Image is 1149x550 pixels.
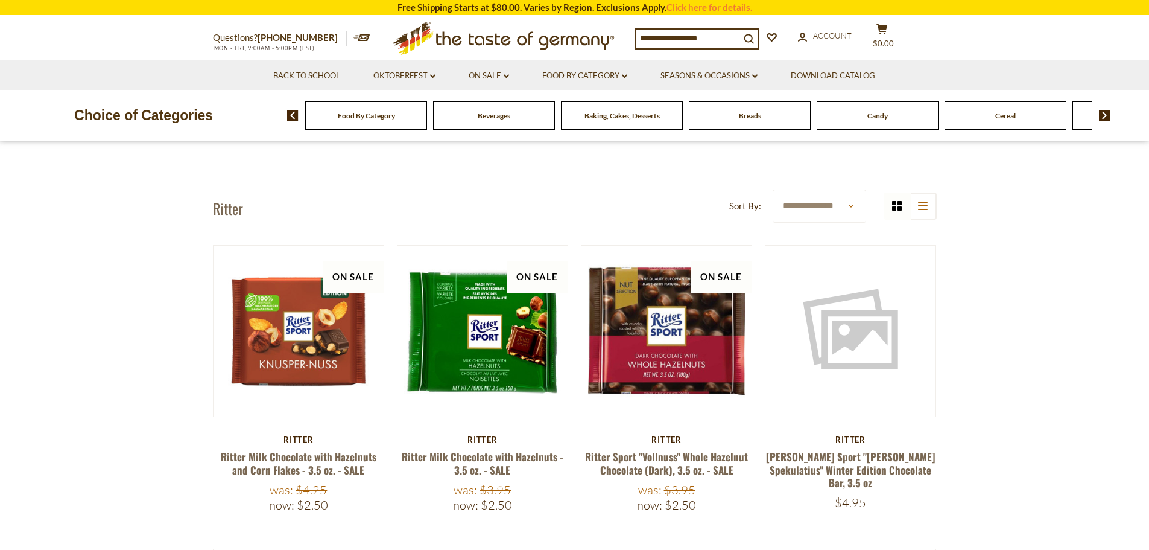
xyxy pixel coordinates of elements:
label: Was: [638,482,662,497]
a: Seasons & Occasions [660,69,758,83]
label: Now: [269,497,294,513]
a: Account [798,30,852,43]
img: Ritter Milk Chocolate with Hazelnuts [397,246,568,417]
img: next arrow [1099,110,1110,121]
a: Food By Category [542,69,627,83]
span: $4.25 [296,482,327,497]
img: Ritter Milk Chocolate with Hazelnuts and Corn Flakes [214,246,384,417]
span: $0.00 [873,39,894,48]
a: Download Catalog [791,69,875,83]
span: $3.95 [664,482,695,497]
a: Back to School [273,69,340,83]
a: Baking, Cakes, Desserts [584,111,660,120]
a: [PERSON_NAME] Sport "[PERSON_NAME] Spekulatius" Winter Edition Chocolate Bar, 3.5 oz [766,449,935,490]
div: Ritter [581,435,753,444]
label: Was: [454,482,477,497]
a: Food By Category [338,111,395,120]
label: Now: [637,497,662,513]
label: Now: [453,497,478,513]
span: $2.50 [297,497,328,513]
span: $4.95 [835,495,866,510]
a: Cereal [995,111,1016,120]
a: Oktoberfest [373,69,435,83]
a: [PHONE_NUMBER] [258,32,338,43]
a: Candy [867,111,888,120]
a: Ritter Milk Chocolate with Hazelnuts - 3.5 oz. - SALE [402,449,563,477]
span: $2.50 [481,497,512,513]
span: MON - FRI, 9:00AM - 5:00PM (EST) [213,45,315,51]
img: Ritter Dark Whole Hazelnut [581,246,752,417]
button: $0.00 [864,24,901,54]
p: Questions? [213,30,347,46]
a: On Sale [469,69,509,83]
span: $2.50 [665,497,696,513]
img: previous arrow [287,110,299,121]
a: Beverages [478,111,510,120]
div: Ritter [765,435,937,444]
a: Ritter Milk Chocolate with Hazelnuts and Corn Flakes - 3.5 oz. - SALE [221,449,376,477]
img: no-image.svg [765,246,936,417]
a: Ritter Sport "Vollnuss" Whole Hazelnut Chocolate (Dark), 3.5 oz. - SALE [585,449,748,477]
a: Click here for details. [666,2,752,13]
span: Account [813,31,852,40]
h1: Ritter [213,199,243,217]
a: Breads [739,111,761,120]
label: Sort By: [729,199,761,214]
div: Ritter [397,435,569,444]
label: Was: [270,482,293,497]
div: Ritter [213,435,385,444]
span: $3.95 [480,482,511,497]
